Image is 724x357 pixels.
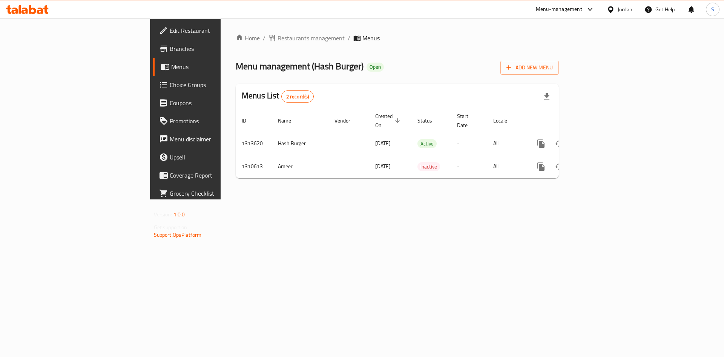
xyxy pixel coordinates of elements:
a: Choice Groups [153,76,271,94]
div: Export file [538,87,556,106]
a: Grocery Checklist [153,184,271,202]
span: Active [417,139,437,148]
span: Status [417,116,442,125]
span: Name [278,116,301,125]
span: Vendor [334,116,360,125]
td: - [451,155,487,178]
span: Get support on: [154,222,189,232]
span: Restaurants management [278,34,345,43]
span: Choice Groups [170,80,265,89]
button: more [532,158,550,176]
a: Support.OpsPlatform [154,230,202,240]
span: Menus [171,62,265,71]
a: Edit Restaurant [153,21,271,40]
div: Total records count [281,90,314,103]
a: Upsell [153,148,271,166]
span: Grocery Checklist [170,189,265,198]
span: Coupons [170,98,265,107]
span: Promotions [170,116,265,126]
a: Coverage Report [153,166,271,184]
span: [DATE] [375,161,391,171]
nav: breadcrumb [236,34,559,43]
span: Version: [154,210,172,219]
span: Upsell [170,153,265,162]
td: - [451,132,487,155]
a: Restaurants management [268,34,345,43]
table: enhanced table [236,109,610,178]
div: Inactive [417,162,440,171]
div: Active [417,139,437,148]
a: Menu disclaimer [153,130,271,148]
button: Add New Menu [500,61,559,75]
span: 1.0.0 [173,210,185,219]
div: Jordan [618,5,632,14]
td: All [487,132,526,155]
span: Coverage Report [170,171,265,180]
a: Promotions [153,112,271,130]
span: Menus [362,34,380,43]
th: Actions [526,109,610,132]
button: Change Status [550,135,568,153]
span: [DATE] [375,138,391,148]
td: Ameer [272,155,328,178]
span: 2 record(s) [282,93,314,100]
span: ID [242,116,256,125]
td: Hash Burger [272,132,328,155]
span: Menu management ( Hash Burger ) [236,58,364,75]
a: Menus [153,58,271,76]
li: / [348,34,350,43]
td: All [487,155,526,178]
h2: Menus List [242,90,314,103]
span: Locale [493,116,517,125]
span: Open [367,64,384,70]
a: Branches [153,40,271,58]
span: Created On [375,112,402,130]
span: Branches [170,44,265,53]
button: more [532,135,550,153]
div: Menu-management [536,5,582,14]
span: Edit Restaurant [170,26,265,35]
a: Coupons [153,94,271,112]
div: Open [367,63,384,72]
span: Inactive [417,162,440,171]
span: Start Date [457,112,478,130]
span: S [711,5,714,14]
span: Add New Menu [506,63,553,72]
button: Change Status [550,158,568,176]
span: Menu disclaimer [170,135,265,144]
